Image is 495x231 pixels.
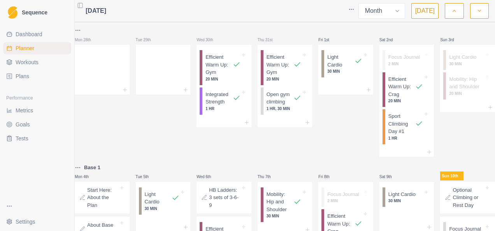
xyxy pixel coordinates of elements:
div: Light Cardio30 MIN [139,187,188,215]
p: 30 MIN [327,68,362,74]
div: Efficient Warm Up: Crag20 MIN [383,72,431,107]
div: Efficient Warm Up: Gym20 MIN [200,50,248,85]
p: Fri 8th [318,174,342,180]
p: 20 MIN [205,76,240,82]
a: Workouts [3,56,71,68]
div: Open gym climbing1 HR, 30 MIN [261,87,309,115]
span: Tests [16,135,28,142]
p: Focus Journal [327,191,359,198]
p: Thu 31st [258,37,281,43]
span: Plans [16,72,29,80]
button: [DATE] [411,3,439,19]
p: Tue 5th [136,174,159,180]
p: Sun 10th [440,171,463,180]
span: [DATE] [86,6,106,16]
div: Focus Journal2 MIN [321,187,370,207]
p: Fri 1st [318,37,342,43]
p: Optional Climbing or Rest Day [453,186,484,209]
div: Focus Journal2 MIN [383,50,431,70]
div: Start Here: About the Plan [75,182,130,214]
p: Open gym climbing [267,91,294,106]
p: 30 MIN [388,198,423,204]
p: Sun 3rd [440,37,463,43]
span: Metrics [16,107,33,114]
p: Efficient Warm Up: Gym [205,53,233,76]
p: Light Cardio [449,53,476,61]
a: Metrics [3,104,71,117]
img: Logo [8,6,18,19]
p: 20 MIN [388,98,423,104]
div: Mobility: Hip and Shoulder20 MIN [443,72,492,100]
p: Tue 29th [136,37,159,43]
p: 2 MIN [327,198,362,204]
span: Sequence [22,10,47,15]
p: Wed 30th [197,37,220,43]
div: Mobility: Hip and Shoulder30 MIN [261,187,309,222]
p: Mon 4th [75,174,98,180]
span: Planner [16,44,34,52]
div: Light Cardio30 MIN [383,187,431,207]
p: Start Here: About the Plan [87,186,119,209]
p: Focus Journal [388,53,420,61]
span: Workouts [16,58,39,66]
div: Efficient Warm Up: Gym20 MIN [261,50,309,85]
p: Sat 2nd [379,37,403,43]
span: Goals [16,121,30,128]
button: Settings [3,215,71,228]
p: 1 HR [205,106,240,112]
p: Light Cardio [388,191,416,198]
a: LogoSequence [3,3,71,22]
p: Light Cardio [327,53,355,68]
p: Light Cardio [145,191,172,206]
p: 1 HR [388,135,423,141]
p: Sat 9th [379,174,403,180]
p: Thu 7th [258,174,281,180]
p: 1 HR, 30 MIN [267,106,302,112]
div: Sport Climbing Day #11 HR [383,109,431,144]
p: Sport Climbing Day #1 [388,112,416,135]
div: Integrated Strength1 HR [200,87,248,115]
div: Light Cardio30 MIN [443,50,492,70]
div: Optional Climbing or Rest Day [440,182,495,214]
a: Dashboard [3,28,71,40]
p: Mobility: Hip and Shoulder [449,75,484,91]
p: HB Ladders: 3 sets of 3-6-9 [209,186,240,209]
a: Planner [3,42,71,54]
p: 30 MIN [449,61,484,67]
p: 20 MIN [267,76,302,82]
p: Base 1 [84,164,100,171]
p: Efficient Warm Up: Crag [388,75,416,98]
a: Goals [3,118,71,131]
p: Mon 28th [75,37,98,43]
a: Plans [3,70,71,82]
p: Mobility: Hip and Shoulder [267,191,294,213]
div: Performance [3,92,71,104]
div: Light Cardio30 MIN [321,50,370,77]
p: 20 MIN [449,91,484,96]
p: Efficient Warm Up: Gym [267,53,294,76]
p: 30 MIN [145,206,180,212]
p: 2 MIN [388,61,423,67]
p: 30 MIN [267,213,302,219]
a: Tests [3,132,71,145]
span: Dashboard [16,30,42,38]
div: HB Ladders: 3 sets of 3-6-9 [197,182,251,214]
p: Integrated Strength [205,91,233,106]
p: Wed 6th [197,174,220,180]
